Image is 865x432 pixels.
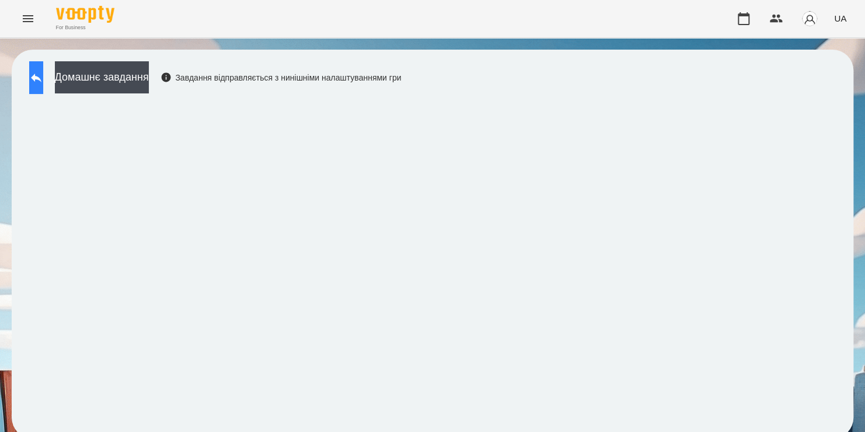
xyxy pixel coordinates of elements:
button: UA [829,8,851,29]
span: For Business [56,24,114,32]
div: Завдання відправляється з нинішніми налаштуваннями гри [161,72,402,83]
img: Voopty Logo [56,6,114,23]
span: UA [834,12,846,25]
img: avatar_s.png [801,11,818,27]
button: Домашнє завдання [55,61,149,93]
button: Menu [14,5,42,33]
